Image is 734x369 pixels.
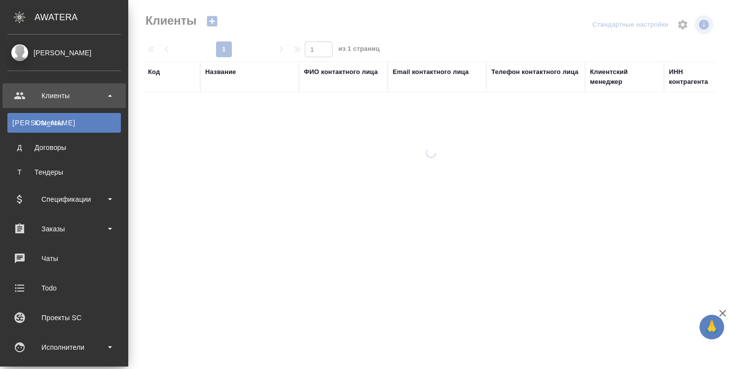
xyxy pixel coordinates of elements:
div: ИНН контрагента [669,67,716,87]
div: [PERSON_NAME] [7,47,121,58]
div: ФИО контактного лица [304,67,378,77]
a: ТТендеры [7,162,121,182]
div: Клиентский менеджер [590,67,659,87]
div: Телефон контактного лица [491,67,579,77]
div: Спецификации [7,192,121,207]
button: 🙏 [699,315,724,339]
div: Клиенты [7,88,121,103]
div: Название [205,67,236,77]
span: 🙏 [703,317,720,337]
a: Проекты SC [2,305,126,330]
a: [PERSON_NAME]Клиенты [7,113,121,133]
div: AWATERA [35,7,128,27]
div: Исполнители [7,340,121,355]
div: Тендеры [12,167,116,177]
div: Email контактного лица [393,67,469,77]
div: Проекты SC [7,310,121,325]
div: Код [148,67,160,77]
div: Чаты [7,251,121,266]
div: Заказы [7,221,121,236]
a: Чаты [2,246,126,271]
a: Todo [2,276,126,300]
div: Договоры [12,143,116,152]
div: Todo [7,281,121,295]
a: ДДоговоры [7,138,121,157]
div: Клиенты [12,118,116,128]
